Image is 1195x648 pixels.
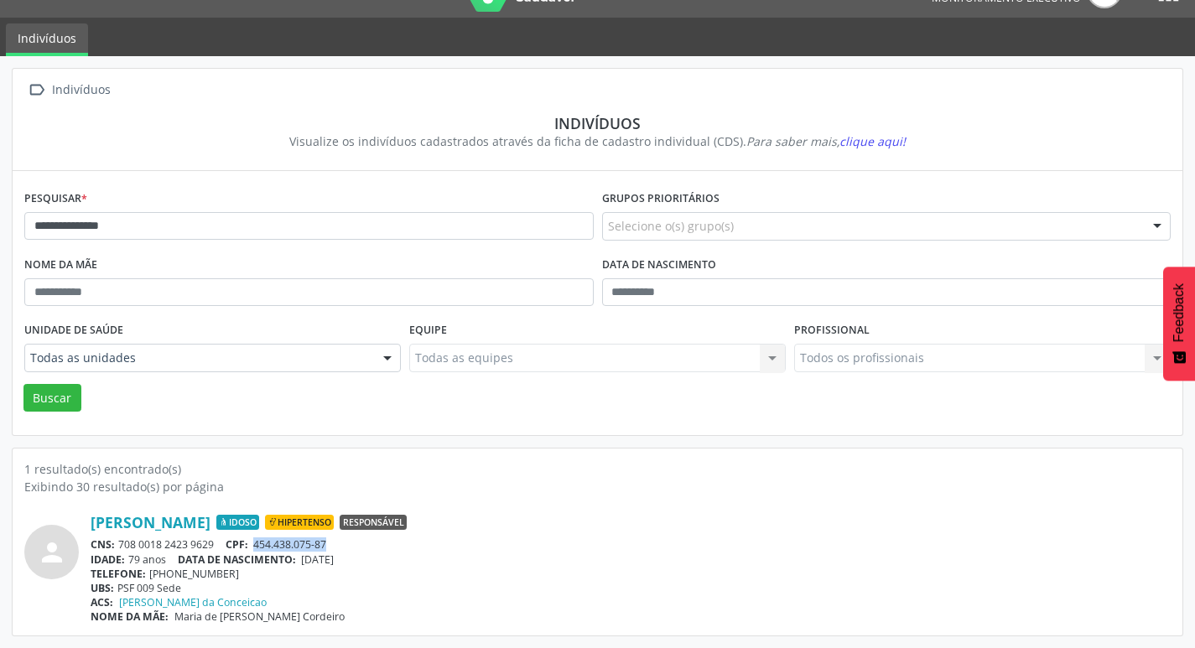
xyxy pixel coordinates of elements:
[174,609,345,624] span: Maria de [PERSON_NAME] Cordeiro
[1163,267,1195,381] button: Feedback - Mostrar pesquisa
[24,78,49,102] i: 
[91,537,115,552] span: CNS:
[91,581,114,595] span: UBS:
[24,318,123,344] label: Unidade de saúde
[1172,283,1187,342] span: Feedback
[91,513,210,531] a: [PERSON_NAME]
[91,567,1171,581] div: [PHONE_NUMBER]
[226,537,248,552] span: CPF:
[49,78,113,102] div: Indivíduos
[178,552,296,567] span: DATA DE NASCIMENTO:
[91,595,113,609] span: ACS:
[36,132,1159,150] div: Visualize os indivíduos cadastrados através da ficha de cadastro individual (CDS).
[216,515,259,530] span: Idoso
[24,78,113,102] a:  Indivíduos
[265,515,334,530] span: Hipertenso
[30,350,366,366] span: Todas as unidades
[37,537,67,568] i: person
[91,552,125,567] span: IDADE:
[409,318,447,344] label: Equipe
[24,186,87,212] label: Pesquisar
[91,581,1171,595] div: PSF 009 Sede
[6,23,88,56] a: Indivíduos
[91,552,1171,567] div: 79 anos
[91,567,146,581] span: TELEFONE:
[253,537,326,552] span: 454.438.075-87
[794,318,870,344] label: Profissional
[91,609,169,624] span: NOME DA MÃE:
[24,460,1171,478] div: 1 resultado(s) encontrado(s)
[91,537,1171,552] div: 708 0018 2423 9629
[24,478,1171,495] div: Exibindo 30 resultado(s) por página
[24,252,97,278] label: Nome da mãe
[36,114,1159,132] div: Indivíduos
[301,552,334,567] span: [DATE]
[602,186,720,212] label: Grupos prioritários
[839,133,906,149] span: clique aqui!
[340,515,407,530] span: Responsável
[119,595,267,609] a: [PERSON_NAME] da Conceicao
[608,217,734,235] span: Selecione o(s) grupo(s)
[746,133,906,149] i: Para saber mais,
[23,384,81,412] button: Buscar
[602,252,716,278] label: Data de nascimento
